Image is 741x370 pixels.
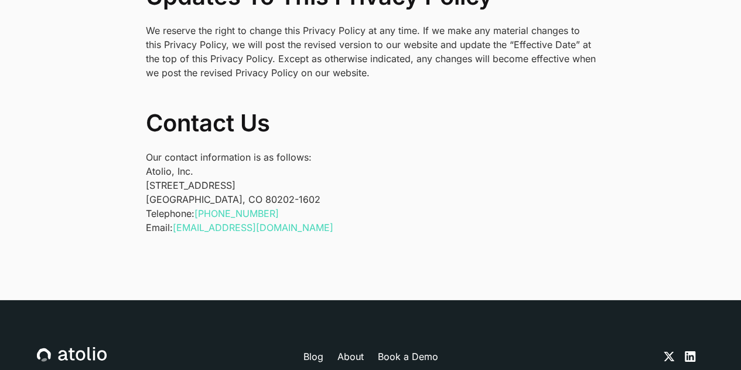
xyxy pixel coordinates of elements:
a: [PHONE_NUMBER] [194,208,279,219]
p: Atolio, Inc. [STREET_ADDRESS] [GEOGRAPHIC_DATA], CO 80202-1602 [146,164,596,206]
a: Book a Demo [377,349,438,364]
a: Blog [303,349,323,364]
a: [EMAIL_ADDRESS][DOMAIN_NAME] [173,222,333,233]
a: About [337,349,363,364]
p: We reserve the right to change this Privacy Policy at any time. If we make any material changes t... [146,23,596,80]
h3: Contact Us [146,109,596,137]
iframe: Chat Widget [682,314,741,370]
p: Our contact information is as follows: [146,150,596,164]
p: Telephone: Email: [146,206,596,235]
